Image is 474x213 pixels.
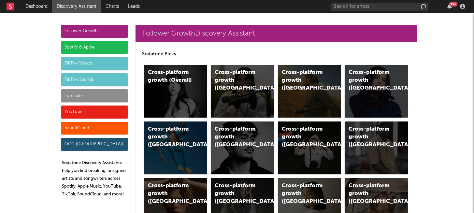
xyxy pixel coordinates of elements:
a: Cross-platform growth ([GEOGRAPHIC_DATA]/GSA) [278,121,341,174]
a: Cross-platform growth ([GEOGRAPHIC_DATA]) [144,121,207,174]
div: Cross-platform growth ([GEOGRAPHIC_DATA]) [215,69,259,92]
div: TikTok Videos [61,57,128,70]
div: Cross-platform growth ([GEOGRAPHIC_DATA]/GSA) [282,125,326,149]
p: Sodatone Discovery Assistants help you find breaking, unsigned artists and songwriters across Spo... [62,159,128,198]
div: TikTok Sounds [61,73,128,86]
a: Cross-platform growth ([GEOGRAPHIC_DATA]) [211,121,274,174]
a: Cross-platform growth ([GEOGRAPHIC_DATA]) [278,65,341,118]
div: OCC ([GEOGRAPHIC_DATA]) [61,138,128,151]
div: Cross-platform growth ([GEOGRAPHIC_DATA]) [215,125,259,149]
div: Cross-platform growth (Overall) [148,69,192,84]
div: Cross-platform growth ([GEOGRAPHIC_DATA]) [148,125,192,149]
div: Cross-platform growth ([GEOGRAPHIC_DATA]) [349,125,393,149]
a: Cross-platform growth (Overall) [144,65,207,118]
div: Cross-platform growth ([GEOGRAPHIC_DATA]) [282,69,326,92]
div: Cross-platform growth ([GEOGRAPHIC_DATA]) [349,182,393,206]
a: Cross-platform growth ([GEOGRAPHIC_DATA]) [211,65,274,118]
div: Cross-platform growth ([GEOGRAPHIC_DATA]) [215,182,259,206]
a: Follower GrowthDiscovery Assistant [136,25,417,42]
div: 99 + [449,2,457,7]
p: Sodatone Picks [142,50,410,58]
div: Luminate [61,89,128,102]
div: Cross-platform growth ([GEOGRAPHIC_DATA]) [349,69,393,92]
a: Cross-platform growth ([GEOGRAPHIC_DATA]) [345,65,408,118]
div: YouTube [61,106,128,119]
div: Cross-platform growth ([GEOGRAPHIC_DATA]) [282,182,326,206]
input: Search for artists [331,3,428,11]
div: SoundCloud [61,122,128,135]
button: 99+ [447,4,452,9]
div: Follower Growth [61,25,128,38]
a: Cross-platform growth ([GEOGRAPHIC_DATA]) [345,121,408,174]
div: Spotify & Apple [61,41,128,54]
div: Cross-platform growth ([GEOGRAPHIC_DATA]) [148,182,192,206]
